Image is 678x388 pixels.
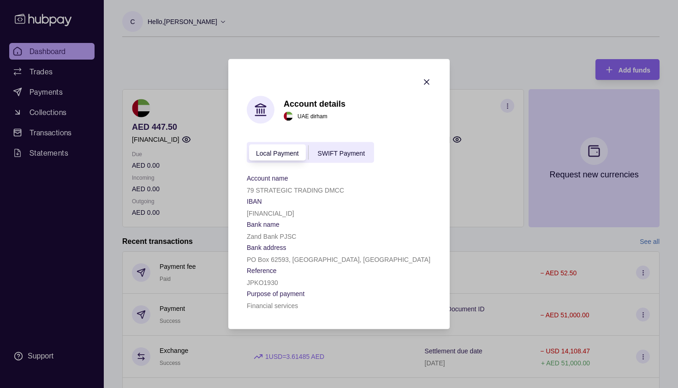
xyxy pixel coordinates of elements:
[247,142,374,163] div: accountIndex
[247,279,278,286] p: JPKO1930
[247,267,277,274] p: Reference
[247,187,344,194] p: 79 STRATEGIC TRADING DMCC
[247,290,304,297] p: Purpose of payment
[318,149,365,157] span: SWIFT Payment
[247,256,430,263] p: PO Box 62593, [GEOGRAPHIC_DATA], [GEOGRAPHIC_DATA]
[247,302,298,309] p: Financial services
[247,244,286,251] p: Bank address
[247,175,288,182] p: Account name
[284,111,293,121] img: ae
[256,149,299,157] span: Local Payment
[297,111,327,121] p: UAE dirham
[284,98,345,109] h1: Account details
[247,198,262,205] p: IBAN
[247,210,294,217] p: [FINANCIAL_ID]
[247,221,280,228] p: Bank name
[247,233,296,240] p: Zand Bank PJSC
